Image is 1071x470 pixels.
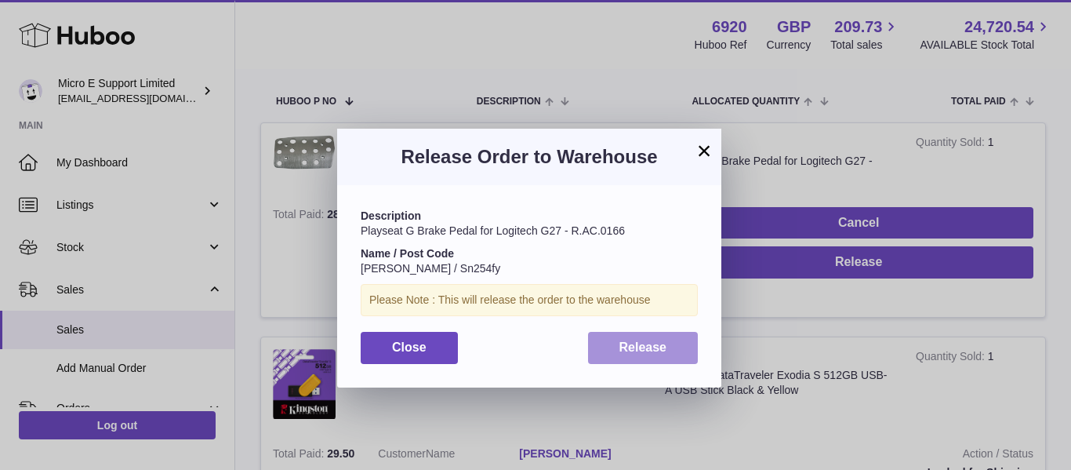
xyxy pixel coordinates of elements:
[361,247,454,260] strong: Name / Post Code
[361,209,421,222] strong: Description
[361,284,698,316] div: Please Note : This will release the order to the warehouse
[695,141,713,160] button: ×
[588,332,699,364] button: Release
[361,144,698,169] h3: Release Order to Warehouse
[361,332,458,364] button: Close
[361,262,500,275] span: [PERSON_NAME] / Sn254fy
[361,224,625,237] span: Playseat G Brake Pedal for Logitech G27 - R.AC.0166
[619,341,667,354] span: Release
[392,341,427,354] span: Close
